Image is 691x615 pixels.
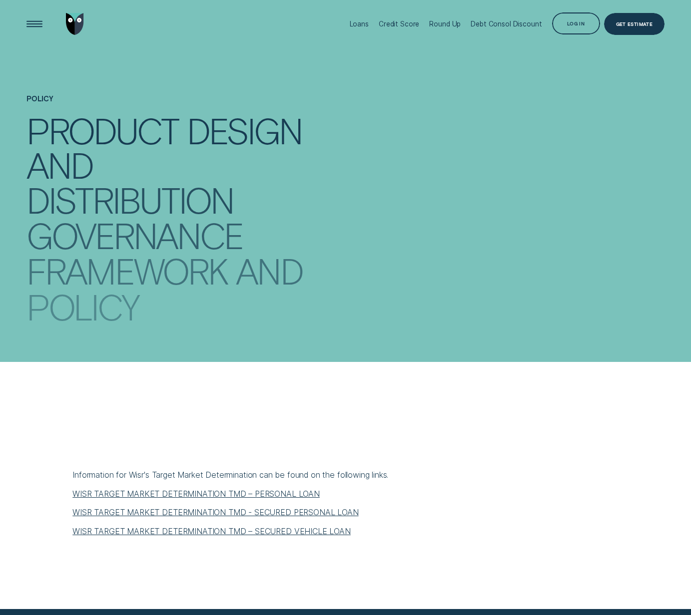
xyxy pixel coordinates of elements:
[26,148,93,181] div: and
[72,526,351,536] a: WISR TARGET MARKET DETERMINATION TMD – SECURED VEHICLE LOAN
[604,13,665,34] a: Get Estimate
[236,254,302,287] div: and
[379,20,419,28] div: Credit Score
[552,12,600,34] button: Log in
[66,13,84,34] img: Wisr
[26,218,243,252] div: Governance
[26,95,665,113] h4: Policy
[72,470,619,481] p: Information for Wisr's Target Market Determination can be found on the following links.
[471,20,542,28] div: Debt Consol Discount
[26,113,178,147] div: Product
[26,290,139,323] div: Policy
[26,183,234,216] div: Distribution
[26,113,332,313] h1: Product Design and Distribution Governance Framework and Policy
[72,507,358,517] a: WISR TARGET MARKET DETERMINATION TMD - SECURED PERSONAL LOAN
[350,20,369,28] div: Loans
[187,113,302,147] div: Design
[429,20,461,28] div: Round Up
[23,13,45,34] button: Open Menu
[72,489,320,499] a: WISR TARGET MARKET DETERMINATION TMD – PERSONAL LOAN
[26,254,228,287] div: Framework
